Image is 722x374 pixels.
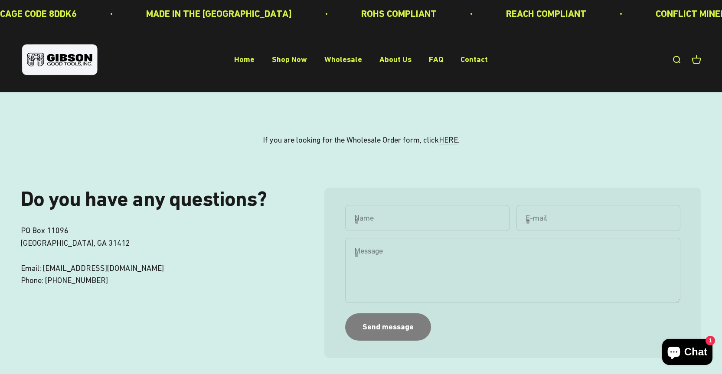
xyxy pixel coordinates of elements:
p: PO Box 11096 [GEOGRAPHIC_DATA], GA 31412 Email: [EMAIL_ADDRESS][DOMAIN_NAME] Phone: [PHONE_NUMBER] [21,224,290,287]
a: Wholesale [324,55,362,64]
p: REACH COMPLIANT [506,6,586,21]
div: Send message [363,321,414,333]
inbox-online-store-chat: Shopify online store chat [660,339,715,367]
a: Home [234,55,255,64]
button: Send message [345,313,431,341]
p: If you are looking for the Wholesale Order form, click . [263,134,460,146]
p: ROHS COMPLIANT [361,6,437,21]
a: Contact [461,55,488,64]
p: MADE IN THE [GEOGRAPHIC_DATA] [146,6,292,21]
a: About Us [379,55,412,64]
a: HERE [439,135,458,144]
a: Shop Now [272,55,307,64]
a: FAQ [429,55,443,64]
h2: Do you have any questions? [21,188,290,211]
